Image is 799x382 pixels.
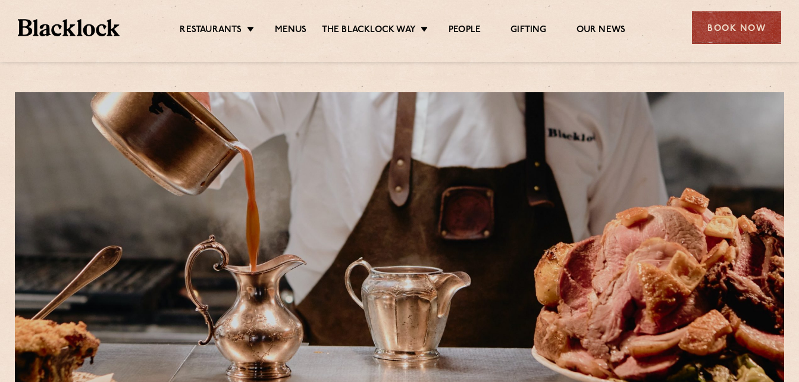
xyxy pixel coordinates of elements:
[510,24,546,37] a: Gifting
[692,11,781,44] div: Book Now
[576,24,626,37] a: Our News
[180,24,242,37] a: Restaurants
[275,24,307,37] a: Menus
[449,24,481,37] a: People
[322,24,416,37] a: The Blacklock Way
[18,19,120,36] img: BL_Textured_Logo-footer-cropped.svg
